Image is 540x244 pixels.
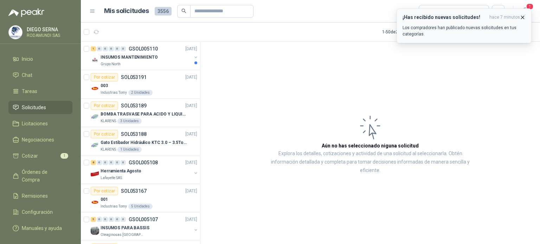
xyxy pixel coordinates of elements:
[9,26,22,39] img: Company Logo
[81,99,200,127] a: Por cotizarSOL053189[DATE] Company LogoBOMBA TRASVASE PARA ACIDO Y LIQUIDOS CORROSIVOKLARENS3 Uni...
[91,141,99,150] img: Company Logo
[8,222,72,235] a: Manuales y ayuda
[185,46,197,52] p: [DATE]
[185,159,197,166] p: [DATE]
[97,160,102,165] div: 0
[185,103,197,109] p: [DATE]
[22,168,66,184] span: Órdenes de Compra
[22,136,54,144] span: Negociaciones
[97,217,102,222] div: 0
[91,187,118,195] div: Por cotizar
[101,118,116,124] p: KLARENS
[91,45,199,67] a: 1 0 0 0 0 0 GSOL005110[DATE] Company LogoINSUMOS MANTENIMIENTOGrupo North
[382,26,428,38] div: 1 - 50 de 2913
[121,217,126,222] div: 0
[121,75,147,80] p: SOL053191
[397,8,532,43] button: ¡Has recibido nuevas solicitudes!hace 7 minutos Los compradores han publicado nuevas solicitudes ...
[101,61,121,67] p: Grupo North
[403,14,487,20] h3: ¡Has recibido nuevas solicitudes!
[8,8,44,17] img: Logo peakr
[22,152,38,160] span: Cotizar
[22,224,62,232] span: Manuales y ayuda
[91,226,99,235] img: Company Logo
[101,204,127,209] p: Industrias Tomy
[101,90,127,95] p: Industrias Tomy
[91,56,99,64] img: Company Logo
[8,189,72,203] a: Remisiones
[423,7,438,15] div: Todas
[101,147,116,152] p: KLARENS
[91,215,199,238] a: 5 0 0 0 0 0 GSOL005107[DATE] Company LogoINSUMOS PARA BASSISOleaginosas [GEOGRAPHIC_DATA][PERSON_...
[103,46,108,51] div: 0
[22,120,48,127] span: Licitaciones
[121,46,126,51] div: 0
[103,217,108,222] div: 0
[8,133,72,146] a: Negociaciones
[109,160,114,165] div: 0
[22,87,37,95] span: Tareas
[91,198,99,206] img: Company Logo
[91,101,118,110] div: Por cotizar
[60,153,68,159] span: 1
[121,189,147,193] p: SOL053167
[91,113,99,121] img: Company Logo
[101,139,188,146] p: Gato Estibador Hidráulico KTC 3.0 – 3.5Ton 1.2mt HPT
[91,130,118,138] div: Por cotizar
[91,84,99,93] img: Company Logo
[101,168,141,174] p: Herramienta Agosto
[101,111,188,118] p: BOMBA TRASVASE PARA ACIDO Y LIQUIDOS CORROSIVO
[22,104,46,111] span: Solicitudes
[117,118,142,124] div: 3 Unidades
[271,150,470,175] p: Explora los detalles, cotizaciones y actividad de una solicitud al seleccionarla. Obtén informaci...
[8,205,72,219] a: Configuración
[185,216,197,223] p: [DATE]
[115,217,120,222] div: 0
[27,33,71,38] p: RODAMUNDI SAS
[103,160,108,165] div: 0
[91,217,96,222] div: 5
[8,85,72,98] a: Tareas
[101,54,157,61] p: INSUMOS MANTENIMIENTO
[155,7,172,15] span: 3556
[519,5,532,18] button: 1
[185,188,197,194] p: [DATE]
[91,73,118,81] div: Por cotizar
[129,217,158,222] p: GSOL005107
[403,25,526,37] p: Los compradores han publicado nuevas solicitudes en tus categorías.
[181,8,186,13] span: search
[115,46,120,51] div: 0
[91,158,199,181] a: 8 0 0 0 0 0 GSOL005108[DATE] Company LogoHerramienta AgostoLafayette SAS
[22,71,32,79] span: Chat
[121,132,147,137] p: SOL053188
[185,74,197,81] p: [DATE]
[109,217,114,222] div: 0
[8,149,72,163] a: Cotizar1
[117,147,142,152] div: 1 Unidades
[129,46,158,51] p: GSOL005110
[526,3,534,10] span: 1
[81,127,200,156] a: Por cotizarSOL053188[DATE] Company LogoGato Estibador Hidráulico KTC 3.0 – 3.5Ton 1.2mt HPTKLAREN...
[101,175,122,181] p: Lafayette SAS
[22,192,48,200] span: Remisiones
[8,68,72,82] a: Chat
[97,46,102,51] div: 0
[129,160,158,165] p: GSOL005108
[101,83,108,89] p: 003
[8,117,72,130] a: Licitaciones
[101,196,108,203] p: 001
[322,142,419,150] h3: Aún no has seleccionado niguna solicitud
[185,131,197,138] p: [DATE]
[128,90,153,95] div: 2 Unidades
[121,103,147,108] p: SOL053189
[121,160,126,165] div: 0
[109,46,114,51] div: 0
[22,208,53,216] span: Configuración
[91,160,96,165] div: 8
[81,184,200,212] a: Por cotizarSOL053167[DATE] Company Logo001Industrias Tomy5 Unidades
[101,232,145,238] p: Oleaginosas [GEOGRAPHIC_DATA][PERSON_NAME]
[8,52,72,66] a: Inicio
[91,46,96,51] div: 1
[81,70,200,99] a: Por cotizarSOL053191[DATE] Company Logo003Industrias Tomy2 Unidades
[115,160,120,165] div: 0
[101,225,149,231] p: INSUMOS PARA BASSIS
